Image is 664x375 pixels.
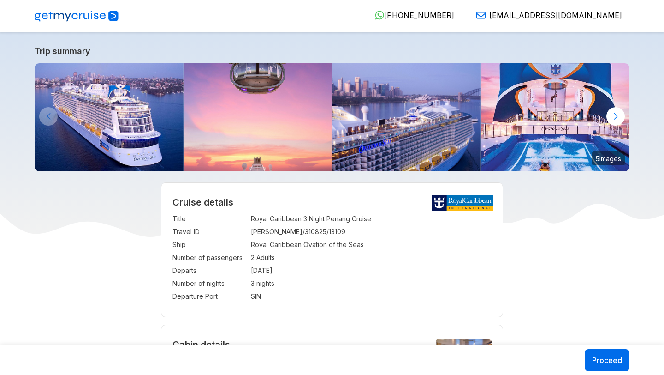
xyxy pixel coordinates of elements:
[481,63,630,171] img: ovation-of-the-seas-flowrider-sunset.jpg
[251,225,492,238] td: [PERSON_NAME]/310825/13109
[251,238,492,251] td: Royal Caribbean Ovation of the Seas
[585,349,629,371] button: Proceed
[35,63,184,171] img: ovation-exterior-back-aerial-sunset-port-ship.jpg
[332,63,481,171] img: ovation-of-the-seas-departing-from-sydney.jpg
[246,290,251,303] td: :
[172,290,246,303] td: Departure Port
[246,212,251,225] td: :
[172,251,246,264] td: Number of passengers
[489,11,622,20] span: [EMAIL_ADDRESS][DOMAIN_NAME]
[246,238,251,251] td: :
[172,212,246,225] td: Title
[251,277,492,290] td: 3 nights
[172,225,246,238] td: Travel ID
[368,11,454,20] a: [PHONE_NUMBER]
[246,264,251,277] td: :
[251,251,492,264] td: 2 Adults
[172,238,246,251] td: Ship
[172,339,492,350] h4: Cabin details
[172,264,246,277] td: Departs
[172,197,492,208] h2: Cruise details
[469,11,622,20] a: [EMAIL_ADDRESS][DOMAIN_NAME]
[246,277,251,290] td: :
[35,46,629,56] a: Trip summary
[251,290,492,303] td: SIN
[184,63,332,171] img: north-star-sunset-ovation-of-the-seas.jpg
[476,11,486,20] img: Email
[384,11,454,20] span: [PHONE_NUMBER]
[375,11,384,20] img: WhatsApp
[246,225,251,238] td: :
[251,212,492,225] td: Royal Caribbean 3 Night Penang Cruise
[592,151,625,165] small: 5 images
[172,277,246,290] td: Number of nights
[251,264,492,277] td: [DATE]
[246,251,251,264] td: :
